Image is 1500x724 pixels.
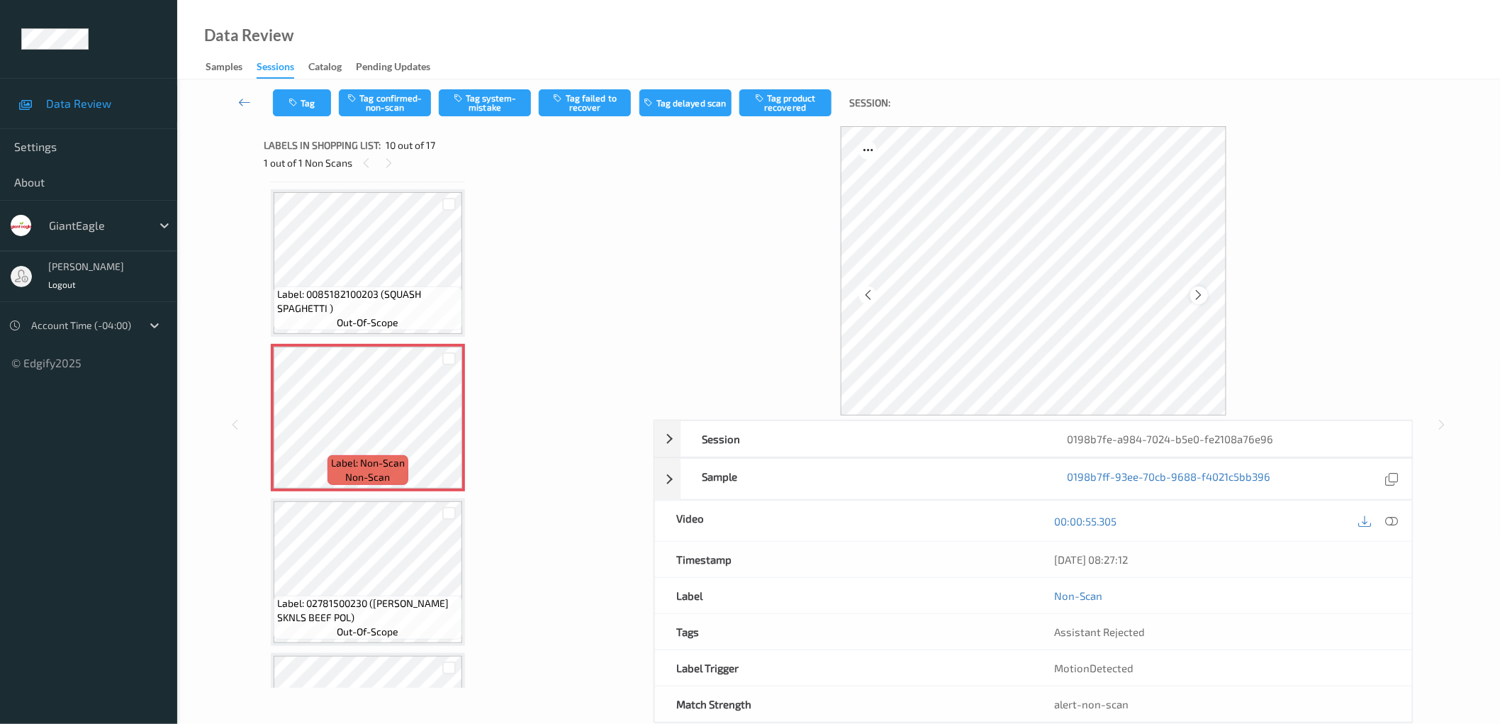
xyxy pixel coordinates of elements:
[337,625,399,639] span: out-of-scope
[257,60,294,79] div: Sessions
[273,89,331,116] button: Tag
[346,470,391,484] span: non-scan
[1055,697,1391,711] div: alert-non-scan
[739,89,832,116] button: Tag product recovered
[654,458,1413,500] div: Sample0198b7ff-93ee-70cb-9688-f4021c5bb396
[681,459,1046,499] div: Sample
[655,686,1034,722] div: Match Strength
[655,501,1034,541] div: Video
[339,89,431,116] button: Tag confirmed-non-scan
[1046,421,1412,457] div: 0198b7fe-a984-7024-b5e0-fe2108a76e96
[257,57,308,79] a: Sessions
[655,578,1034,613] div: Label
[1055,552,1391,567] div: [DATE] 08:27:12
[1055,589,1103,603] a: Non-Scan
[277,287,459,316] span: Label: 0085182100203 (SQUASH SPAGHETTI )
[1034,650,1412,686] div: MotionDetected
[277,596,459,625] span: Label: 02781500230 ([PERSON_NAME] SKNLS BEEF POL)
[539,89,631,116] button: Tag failed to recover
[264,154,644,172] div: 1 out of 1 Non Scans
[331,456,405,470] span: Label: Non-Scan
[654,421,1413,457] div: Session0198b7fe-a984-7024-b5e0-fe2108a76e96
[639,89,732,116] button: Tag delayed scan
[439,89,531,116] button: Tag system-mistake
[204,28,293,43] div: Data Review
[655,614,1034,650] div: Tags
[1068,469,1271,489] a: 0198b7ff-93ee-70cb-9688-f4021c5bb396
[356,57,444,77] a: Pending Updates
[206,60,242,77] div: Samples
[337,316,399,330] span: out-of-scope
[1055,625,1146,638] span: Assistant Rejected
[1055,514,1117,528] a: 00:00:55.305
[849,96,890,110] span: Session:
[655,542,1034,577] div: Timestamp
[386,138,435,152] span: 10 out of 17
[681,421,1046,457] div: Session
[655,650,1034,686] div: Label Trigger
[264,138,381,152] span: Labels in shopping list:
[206,57,257,77] a: Samples
[308,60,342,77] div: Catalog
[356,60,430,77] div: Pending Updates
[308,57,356,77] a: Catalog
